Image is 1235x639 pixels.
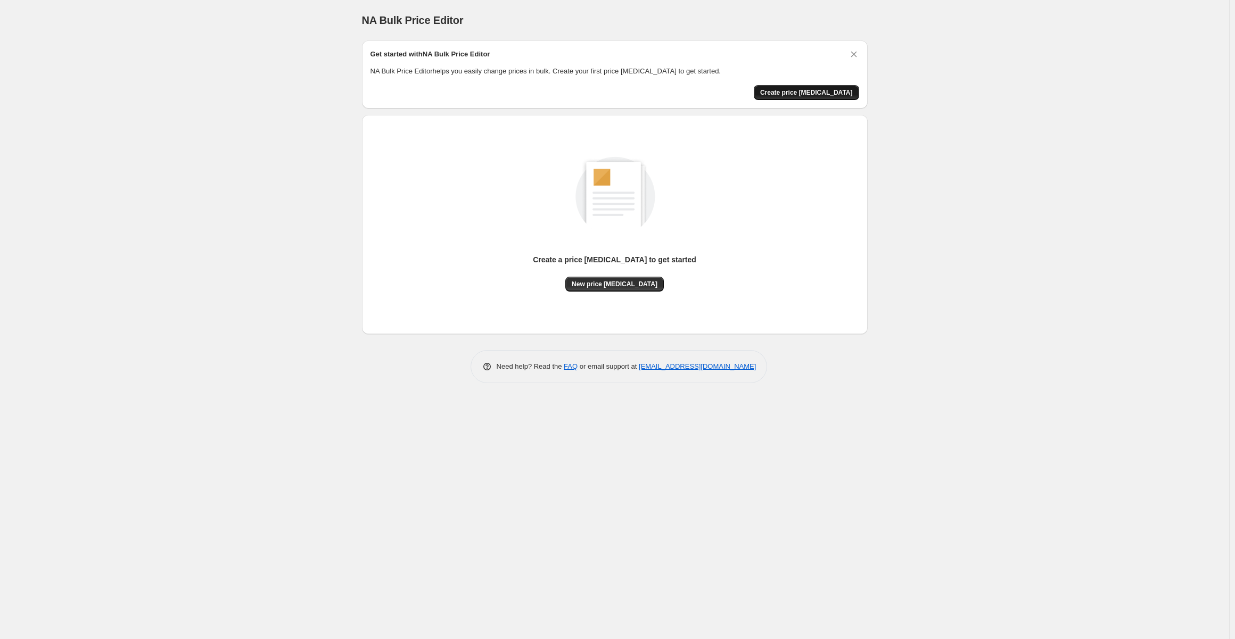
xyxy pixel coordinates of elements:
[639,362,756,370] a: [EMAIL_ADDRESS][DOMAIN_NAME]
[754,85,859,100] button: Create price change job
[572,280,657,288] span: New price [MEDICAL_DATA]
[370,66,859,77] p: NA Bulk Price Editor helps you easily change prices in bulk. Create your first price [MEDICAL_DAT...
[497,362,564,370] span: Need help? Read the
[578,362,639,370] span: or email support at
[362,14,464,26] span: NA Bulk Price Editor
[760,88,853,97] span: Create price [MEDICAL_DATA]
[565,277,664,292] button: New price [MEDICAL_DATA]
[564,362,578,370] a: FAQ
[849,49,859,60] button: Dismiss card
[370,49,490,60] h2: Get started with NA Bulk Price Editor
[533,254,696,265] p: Create a price [MEDICAL_DATA] to get started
